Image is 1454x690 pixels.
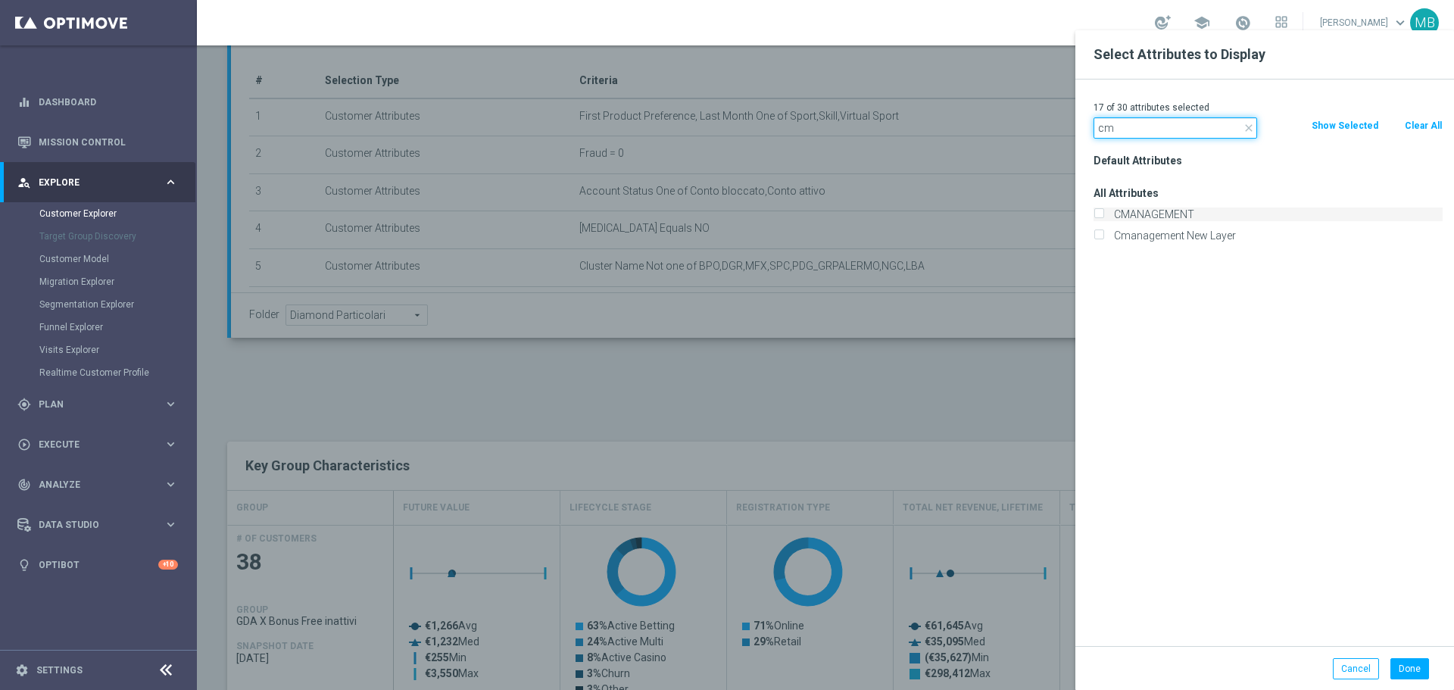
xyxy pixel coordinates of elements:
a: Funnel Explorer [39,321,158,333]
i: gps_fixed [17,398,31,411]
div: Customer Explorer [39,202,195,225]
div: Data Studio [17,518,164,532]
i: play_circle_outline [17,438,31,451]
span: Explore [39,178,164,187]
button: track_changes Analyze keyboard_arrow_right [17,479,179,491]
span: school [1193,14,1210,31]
div: Funnel Explorer [39,316,195,339]
div: Analyze [17,478,164,492]
div: Mission Control [17,122,178,162]
button: Mission Control [17,136,179,148]
i: close [1243,122,1255,134]
a: Visits Explorer [39,344,158,356]
span: Data Studio [39,520,164,529]
div: Segmentation Explorer [39,293,195,316]
span: Plan [39,400,164,409]
a: Optibot [39,545,158,585]
div: Plan [17,398,164,411]
i: lightbulb [17,558,31,572]
button: person_search Explore keyboard_arrow_right [17,176,179,189]
i: keyboard_arrow_right [164,437,178,451]
i: track_changes [17,478,31,492]
label: CMANAGEMENT [1109,208,1443,221]
button: Cancel [1333,658,1379,679]
div: Migration Explorer [39,270,195,293]
div: Execute [17,438,164,451]
div: +10 [158,560,178,570]
div: Visits Explorer [39,339,195,361]
i: person_search [17,176,31,189]
h2: Select Attributes to Display [1094,45,1436,64]
span: Analyze [39,480,164,489]
i: equalizer [17,95,31,109]
i: keyboard_arrow_right [164,397,178,411]
i: keyboard_arrow_right [164,477,178,492]
div: Dashboard [17,82,178,122]
i: keyboard_arrow_right [164,175,178,189]
div: Optibot [17,545,178,585]
input: Search [1094,117,1257,139]
span: keyboard_arrow_down [1392,14,1409,31]
button: play_circle_outline Execute keyboard_arrow_right [17,439,179,451]
i: keyboard_arrow_right [164,517,178,532]
a: Segmentation Explorer [39,298,158,311]
button: gps_fixed Plan keyboard_arrow_right [17,398,179,411]
p: 17 of 30 attributes selected [1094,101,1443,114]
div: Realtime Customer Profile [39,361,195,384]
button: Clear All [1403,117,1443,134]
a: Customer Explorer [39,208,158,220]
div: Explore [17,176,164,189]
a: Dashboard [39,82,178,122]
i: settings [15,663,29,677]
a: Realtime Customer Profile [39,367,158,379]
button: Show Selected [1310,117,1380,134]
button: lightbulb Optibot +10 [17,559,179,571]
label: Cmanagement New Layer [1109,229,1443,242]
a: [PERSON_NAME]keyboard_arrow_down [1318,11,1410,34]
button: equalizer Dashboard [17,96,179,108]
h3: Default Attributes [1094,154,1443,167]
div: MB [1410,8,1439,37]
a: Settings [36,666,83,675]
div: Target Group Discovery [39,225,195,248]
h3: All Attributes [1094,186,1443,200]
button: Data Studio keyboard_arrow_right [17,519,179,531]
a: Customer Model [39,253,158,265]
a: Mission Control [39,122,178,162]
button: Done [1390,658,1429,679]
span: Execute [39,440,164,449]
div: Customer Model [39,248,195,270]
a: Migration Explorer [39,276,158,288]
